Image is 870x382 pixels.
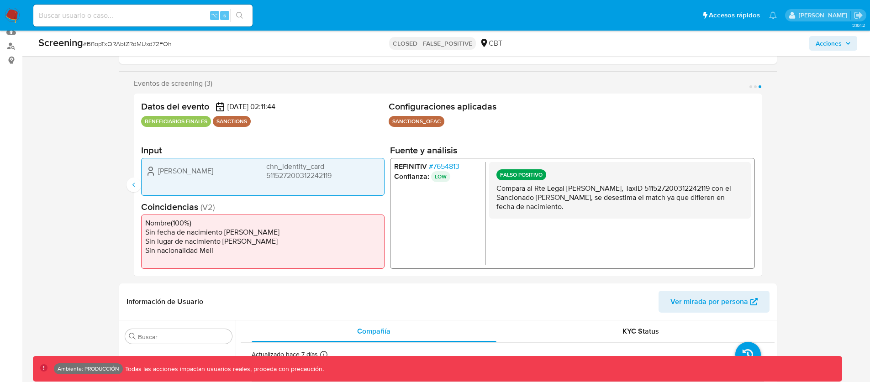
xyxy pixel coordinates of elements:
[33,10,253,21] input: Buscar usuario o caso...
[252,350,318,359] p: Actualizado hace 7 días
[38,35,83,50] b: Screening
[769,11,777,19] a: Notificaciones
[123,365,324,373] p: Todas las acciones impactan usuarios reales, proceda con precaución.
[230,9,249,22] button: search-icon
[58,367,119,371] p: Ambiente: PRODUCCIÓN
[852,21,865,29] span: 3.161.2
[659,291,770,313] button: Ver mirada por persona
[854,10,863,20] a: Salir
[223,11,226,20] span: s
[816,36,842,51] span: Acciones
[709,10,760,20] span: Accesos rápidos
[389,37,476,50] p: CLOSED - FALSE_POSITIVE
[138,333,228,341] input: Buscar
[480,38,502,48] div: CBT
[121,354,236,376] button: Dispositivos Point
[809,36,857,51] button: Acciones
[127,297,203,306] h1: Información de Usuario
[211,11,218,20] span: ⌥
[670,291,748,313] span: Ver mirada por persona
[799,11,850,20] p: marcoezequiel.morales@mercadolibre.com
[357,326,390,336] span: Compañía
[622,326,659,336] span: KYC Status
[129,333,136,340] button: Buscar
[83,39,172,48] span: # Bf1opTxQRAbtZRdMUxd72FOh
